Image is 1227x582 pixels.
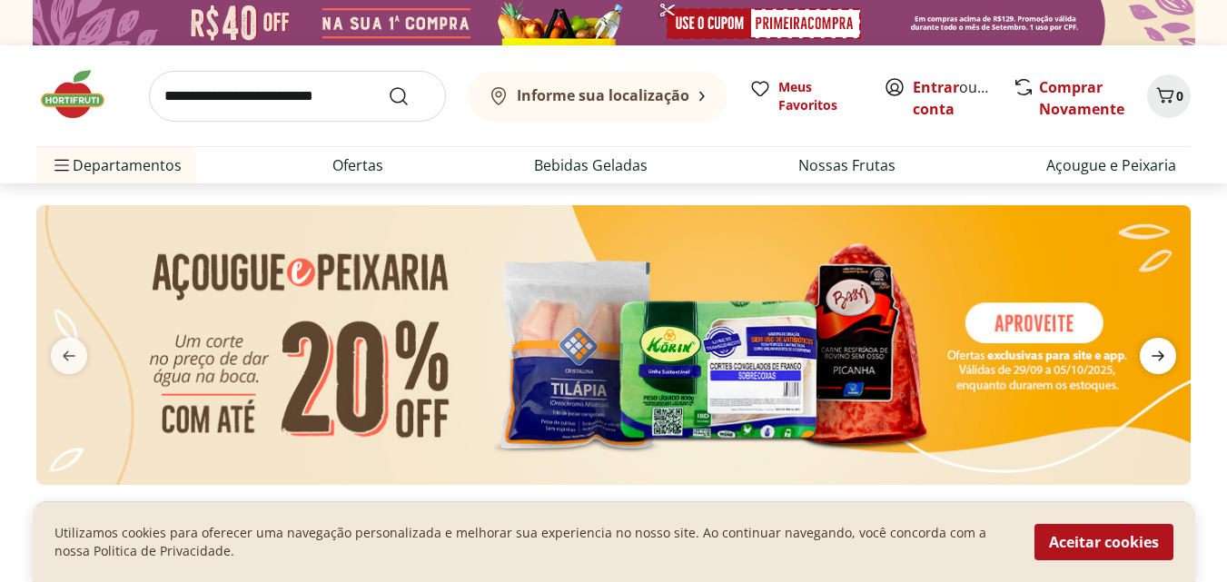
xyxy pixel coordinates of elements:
a: Ofertas [332,154,383,176]
span: 0 [1176,87,1183,104]
button: Go to page 17 from fs-carousel [721,499,736,543]
button: Go to page 16 from fs-carousel [707,499,721,543]
img: açougue [36,205,1191,485]
button: Go to page 13 from fs-carousel [663,499,678,543]
p: Utilizamos cookies para oferecer uma navegação personalizada e melhorar sua experiencia no nosso ... [54,524,1013,560]
a: Criar conta [913,77,1013,119]
button: Carrinho [1147,74,1191,118]
button: Submit Search [388,85,431,107]
button: Go to page 6 from fs-carousel [561,499,576,543]
button: Go to page 14 from fs-carousel [678,499,692,543]
input: search [149,71,446,122]
a: Bebidas Geladas [534,154,648,176]
span: Departamentos [51,143,182,187]
b: Informe sua localização [517,85,689,105]
button: Go to page 18 from fs-carousel [736,499,750,543]
a: Meus Favoritos [749,78,862,114]
a: Entrar [913,77,959,97]
button: Go to page 8 from fs-carousel [590,499,605,543]
a: Açougue e Peixaria [1046,154,1176,176]
button: Go to page 9 from fs-carousel [605,499,619,543]
button: Current page from fs-carousel [507,499,532,543]
button: Informe sua localização [468,71,727,122]
button: Go to page 15 from fs-carousel [692,499,707,543]
button: Go to page 2 from fs-carousel [492,499,507,543]
button: Go to page 5 from fs-carousel [547,499,561,543]
button: Go to page 1 from fs-carousel [478,499,492,543]
img: Hortifruti [36,67,127,122]
button: next [1125,338,1191,374]
span: Meus Favoritos [778,78,862,114]
button: Go to page 10 from fs-carousel [619,499,634,543]
span: ou [913,76,994,120]
button: Go to page 7 from fs-carousel [576,499,590,543]
a: Comprar Novamente [1039,77,1124,119]
button: Go to page 4 from fs-carousel [532,499,547,543]
button: Aceitar cookies [1034,524,1173,560]
button: Go to page 12 from fs-carousel [648,499,663,543]
button: Menu [51,143,73,187]
button: previous [36,338,102,374]
button: Go to page 11 from fs-carousel [634,499,648,543]
a: Nossas Frutas [798,154,896,176]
